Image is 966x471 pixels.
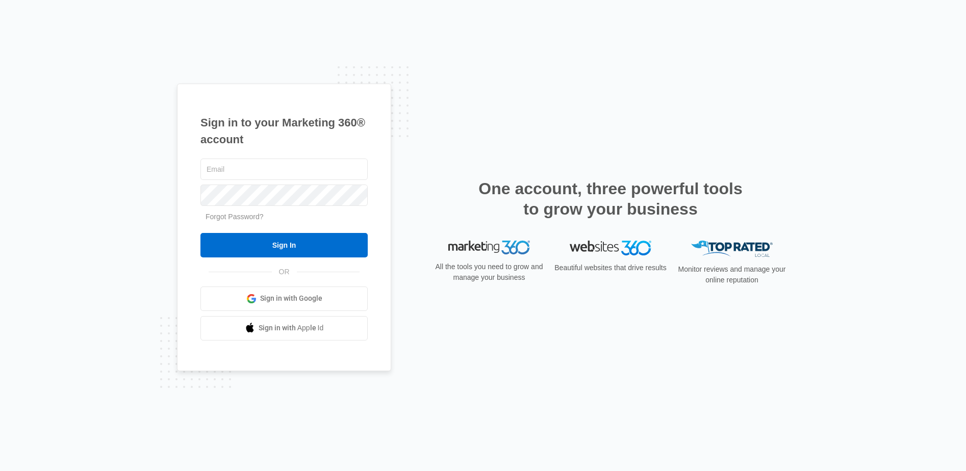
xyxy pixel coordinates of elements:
[448,241,530,255] img: Marketing 360
[260,293,322,304] span: Sign in with Google
[200,233,368,257] input: Sign In
[432,261,546,283] p: All the tools you need to grow and manage your business
[675,264,789,285] p: Monitor reviews and manage your online reputation
[200,159,368,180] input: Email
[553,263,668,273] p: Beautiful websites that drive results
[272,267,297,277] span: OR
[691,241,773,257] img: Top Rated Local
[200,114,368,148] h1: Sign in to your Marketing 360® account
[200,286,368,311] a: Sign in with Google
[259,323,324,333] span: Sign in with Apple Id
[206,213,264,221] a: Forgot Password?
[475,178,746,219] h2: One account, three powerful tools to grow your business
[570,241,651,255] img: Websites 360
[200,316,368,341] a: Sign in with Apple Id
